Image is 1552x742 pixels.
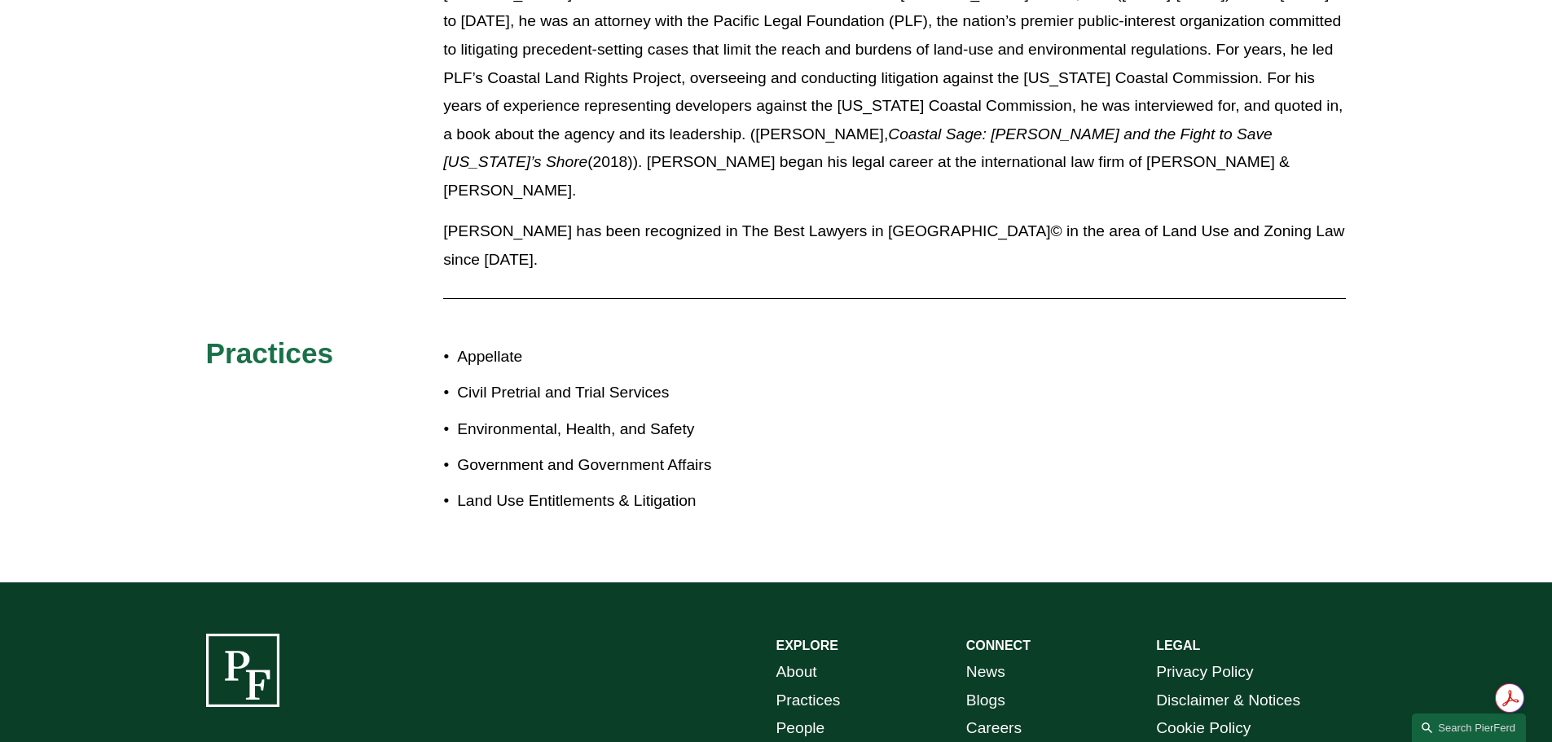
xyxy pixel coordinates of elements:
a: Search this site [1412,713,1526,742]
span: Practices [206,337,334,369]
strong: CONNECT [966,639,1031,652]
p: Appellate [457,343,776,371]
a: News [966,658,1005,687]
a: Blogs [966,687,1005,715]
strong: EXPLORE [776,639,838,652]
a: Practices [776,687,841,715]
p: Civil Pretrial and Trial Services [457,379,776,407]
a: About [776,658,817,687]
a: Disclaimer & Notices [1156,687,1300,715]
p: Government and Government Affairs [457,451,776,480]
p: [PERSON_NAME] has been recognized in The Best Lawyers in [GEOGRAPHIC_DATA]© in the area of Land U... [443,217,1346,274]
p: Land Use Entitlements & Litigation [457,487,776,516]
a: Privacy Policy [1156,658,1253,687]
p: Environmental, Health, and Safety [457,415,776,444]
strong: LEGAL [1156,639,1200,652]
